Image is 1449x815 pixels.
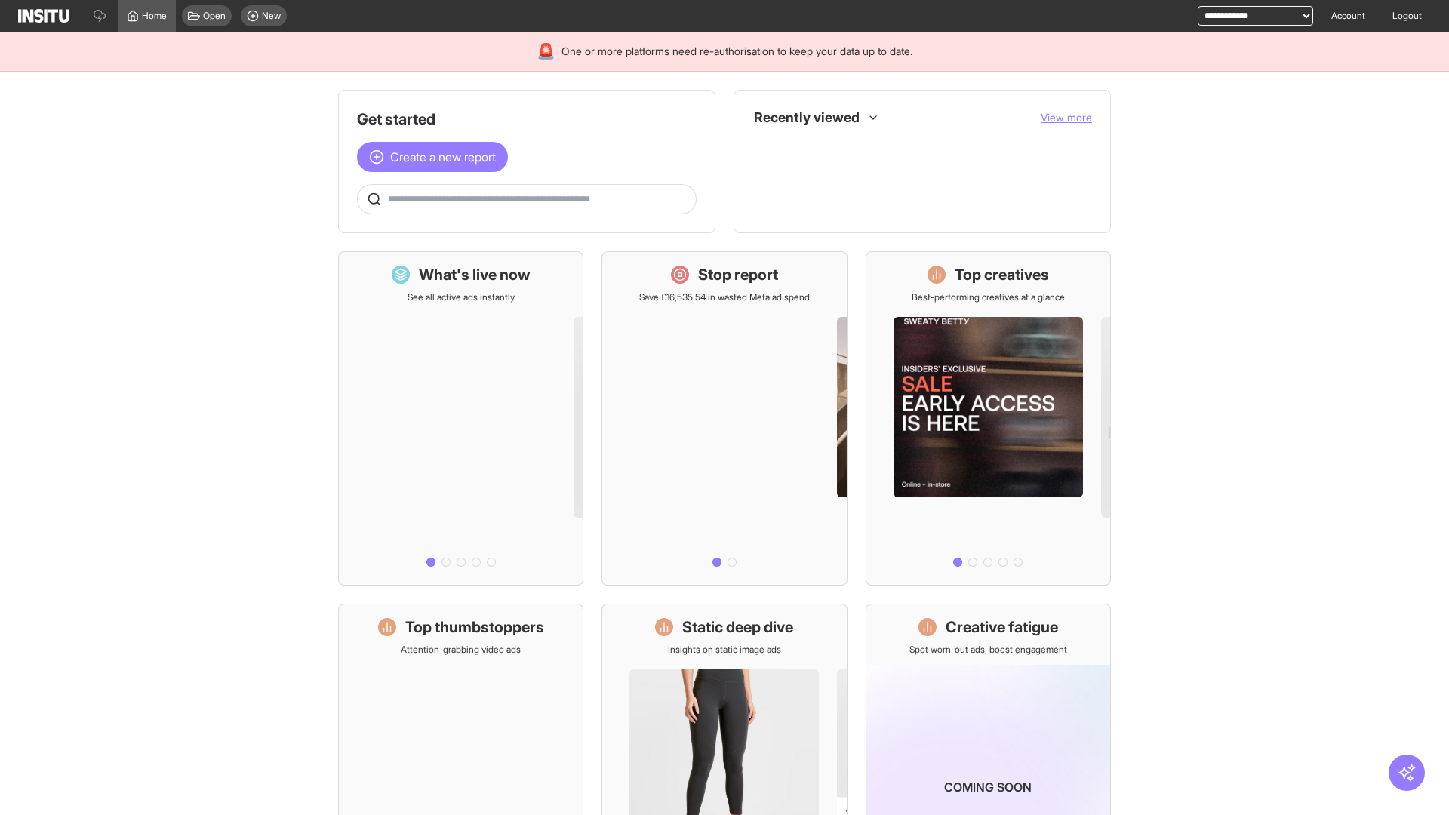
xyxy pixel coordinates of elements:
[357,142,508,172] button: Create a new report
[537,41,555,62] div: 🚨
[18,9,69,23] img: Logo
[338,251,583,586] a: What's live nowSee all active ads instantly
[668,644,781,656] p: Insights on static image ads
[262,10,281,22] span: New
[1041,110,1092,125] button: View more
[357,109,697,130] h1: Get started
[561,44,912,59] span: One or more platforms need re-authorisation to keep your data up to date.
[1041,111,1092,124] span: View more
[682,617,793,638] h1: Static deep dive
[405,617,544,638] h1: Top thumbstoppers
[912,291,1065,303] p: Best-performing creatives at a glance
[419,264,531,285] h1: What's live now
[866,251,1111,586] a: Top creativesBest-performing creatives at a glance
[401,644,521,656] p: Attention-grabbing video ads
[142,10,167,22] span: Home
[203,10,226,22] span: Open
[639,291,810,303] p: Save £16,535.54 in wasted Meta ad spend
[390,148,496,166] span: Create a new report
[601,251,847,586] a: Stop reportSave £16,535.54 in wasted Meta ad spend
[408,291,515,303] p: See all active ads instantly
[955,264,1049,285] h1: Top creatives
[698,264,778,285] h1: Stop report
